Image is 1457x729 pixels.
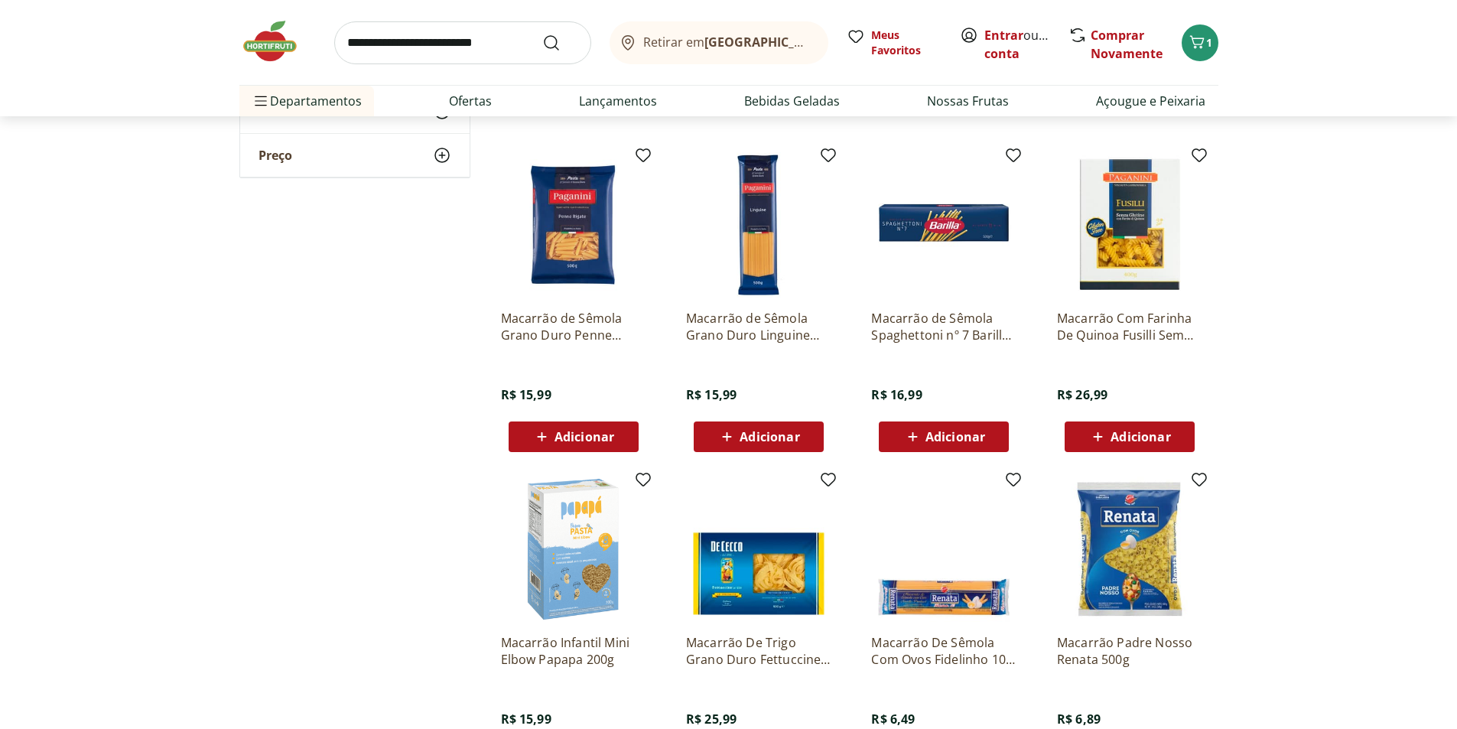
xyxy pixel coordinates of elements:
a: Ofertas [449,92,492,110]
span: R$ 15,99 [501,386,551,403]
a: Macarrão de Sêmola Grano Duro Penne Rigate Paganini 500g [501,310,646,343]
img: Macarrão De Sêmola Com Ovos Fidelinho 10 Renata Pacote 500G [871,477,1016,622]
span: Preço [259,148,292,163]
span: Departamentos [252,83,362,119]
a: Macarrão de Sêmola Spaghettoni nº 7 Barilla 500g [871,310,1016,343]
a: Açougue e Peixaria [1096,92,1205,110]
span: 1 [1206,35,1212,50]
button: Preço [240,134,470,177]
a: Comprar Novamente [1091,27,1163,62]
a: Nossas Frutas [927,92,1009,110]
a: Macarrão Com Farinha De Quinoa Fusilli Sem Glúten Paganini Caixa 400G [1057,310,1202,343]
span: ou [984,26,1052,63]
span: Meus Favoritos [871,28,942,58]
button: Adicionar [1065,421,1195,452]
img: Macarrão de Sêmola Spaghettoni nº 7 Barilla 500g [871,152,1016,298]
a: Lançamentos [579,92,657,110]
button: Adicionar [509,421,639,452]
img: Macarrão Padre Nosso Renata 500g [1057,477,1202,622]
span: R$ 6,89 [1057,711,1101,727]
img: Macarrão de Sêmola Grano Duro Linguine Paganini 500g [686,152,831,298]
span: Adicionar [1111,431,1170,443]
button: Adicionar [694,421,824,452]
button: Adicionar [879,421,1009,452]
input: search [334,21,591,64]
b: [GEOGRAPHIC_DATA]/[GEOGRAPHIC_DATA] [704,34,962,50]
a: Bebidas Geladas [744,92,840,110]
span: Adicionar [555,431,614,443]
span: R$ 25,99 [686,711,737,727]
img: Macarrão Infantil Mini Elbow Papapa 200g [501,477,646,622]
span: Adicionar [925,431,985,443]
button: Submit Search [542,34,579,52]
button: Carrinho [1182,24,1218,61]
span: Adicionar [740,431,799,443]
a: Macarrão Infantil Mini Elbow Papapa 200g [501,634,646,668]
img: Macarrão De Trigo Grano Duro Fettuccine Nº 223 De Cecco Pacote 500G [686,477,831,622]
button: Retirar em[GEOGRAPHIC_DATA]/[GEOGRAPHIC_DATA] [610,21,828,64]
img: Macarrão de Sêmola Grano Duro Penne Rigate Paganini 500g [501,152,646,298]
a: Criar conta [984,27,1068,62]
button: Menu [252,83,270,119]
span: R$ 26,99 [1057,386,1107,403]
a: Meus Favoritos [847,28,942,58]
span: Retirar em [643,35,812,49]
a: Entrar [984,27,1023,44]
a: Macarrão De Sêmola Com Ovos Fidelinho 10 [PERSON_NAME] 500G [871,634,1016,668]
img: Hortifruti [239,18,316,64]
span: R$ 16,99 [871,386,922,403]
a: Macarrão Padre Nosso Renata 500g [1057,634,1202,668]
a: Macarrão De Trigo Grano Duro Fettuccine Nº 223 De Cecco Pacote 500G [686,634,831,668]
span: R$ 15,99 [686,386,737,403]
a: Macarrão de Sêmola Grano Duro Linguine Paganini 500g [686,310,831,343]
img: Macarrão Com Farinha De Quinoa Fusilli Sem Glúten Paganini Caixa 400G [1057,152,1202,298]
span: R$ 6,49 [871,711,915,727]
span: R$ 15,99 [501,711,551,727]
